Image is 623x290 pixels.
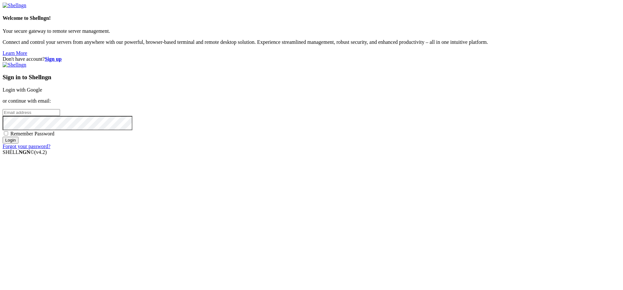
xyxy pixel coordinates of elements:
input: Login [3,137,18,144]
a: Sign up [45,56,62,62]
span: SHELL © [3,149,47,155]
p: Connect and control your servers from anywhere with our powerful, browser-based terminal and remo... [3,39,620,45]
img: Shellngn [3,62,26,68]
input: Email address [3,109,60,116]
b: NGN [19,149,31,155]
a: Forgot your password? [3,144,50,149]
a: Login with Google [3,87,42,93]
span: Remember Password [10,131,55,136]
h3: Sign in to Shellngn [3,74,620,81]
h4: Welcome to Shellngn! [3,15,620,21]
input: Remember Password [4,131,8,135]
img: Shellngn [3,3,26,8]
span: 4.2.0 [34,149,47,155]
p: or continue with email: [3,98,620,104]
a: Learn More [3,50,27,56]
div: Don't have account? [3,56,620,62]
p: Your secure gateway to remote server management. [3,28,620,34]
